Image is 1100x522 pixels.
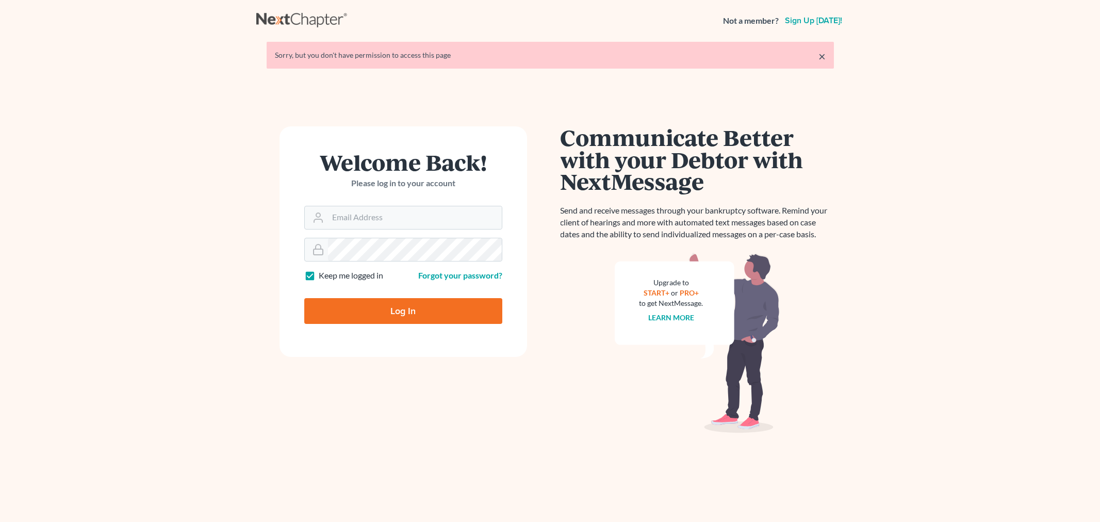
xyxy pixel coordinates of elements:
span: or [671,288,678,297]
img: nextmessage_bg-59042aed3d76b12b5cd301f8e5b87938c9018125f34e5fa2b7a6b67550977c72.svg [615,253,780,433]
div: to get NextMessage. [639,298,703,308]
p: Please log in to your account [304,177,502,189]
a: Sign up [DATE]! [783,17,844,25]
label: Keep me logged in [319,270,383,282]
h1: Communicate Better with your Debtor with NextMessage [561,126,834,192]
strong: Not a member? [723,15,779,27]
p: Send and receive messages through your bankruptcy software. Remind your client of hearings and mo... [561,205,834,240]
a: Forgot your password? [418,270,502,280]
div: Sorry, but you don't have permission to access this page [275,50,826,60]
input: Email Address [328,206,502,229]
a: Learn more [648,313,694,322]
input: Log In [304,298,502,324]
a: PRO+ [680,288,699,297]
a: START+ [644,288,669,297]
a: × [818,50,826,62]
div: Upgrade to [639,278,703,288]
h1: Welcome Back! [304,151,502,173]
